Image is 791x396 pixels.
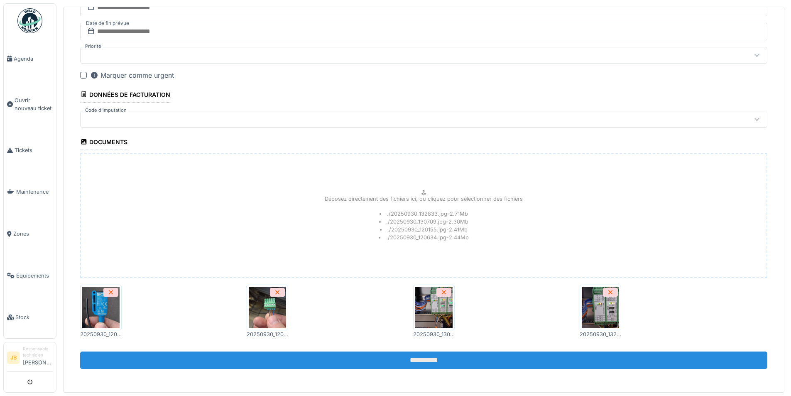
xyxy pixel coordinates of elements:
li: ./20250930_130709.jpg - 2.30 Mb [379,218,469,226]
li: ./20250930_120634.jpg - 2.44 Mb [379,234,469,241]
a: Zones [4,213,56,255]
p: Déposez directement des fichiers ici, ou cliquez pour sélectionner des fichiers [325,195,523,203]
li: [PERSON_NAME] [23,346,53,370]
a: Tickets [4,129,56,171]
img: tqkx41bdyd7xcc9r7pwiqpjc4jb1 [82,287,120,328]
li: ./20250930_120155.jpg - 2.41 Mb [380,226,468,234]
label: Code d'imputation [83,107,128,114]
span: Équipements [16,272,53,280]
span: Ouvrir nouveau ticket [15,96,53,112]
span: Maintenance [16,188,53,196]
span: Tickets [15,146,53,154]
label: Date de fin prévue [85,19,130,28]
div: 20250930_120634.jpg [80,330,122,338]
span: Agenda [14,55,53,63]
li: JB [7,352,20,364]
a: Ouvrir nouveau ticket [4,80,56,130]
span: Stock [15,313,53,321]
a: JB Responsable technicien[PERSON_NAME] [7,346,53,372]
div: Responsable technicien [23,346,53,359]
div: Documents [80,136,127,150]
div: Marquer comme urgent [90,70,174,80]
img: lgljqwpcnwn1oi2ep55fu29itrue [249,287,286,328]
a: Stock [4,296,56,338]
img: Badge_color-CXgf-gQk.svg [17,8,42,33]
li: ./20250930_132833.jpg - 2.71 Mb [380,210,468,218]
a: Agenda [4,38,56,80]
div: Données de facturation [80,89,170,103]
img: g10st88og6saep8hx1ke6z1cul6u [582,287,619,328]
div: 20250930_120155.jpg [247,330,288,338]
img: c14ohbmocabblsf79l9lwxtp7gn3 [415,287,453,328]
div: 20250930_132833.jpg [580,330,621,338]
a: Maintenance [4,171,56,213]
label: Priorité [83,43,103,50]
div: 20250930_130709.jpg [413,330,455,338]
a: Équipements [4,255,56,297]
span: Zones [13,230,53,238]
